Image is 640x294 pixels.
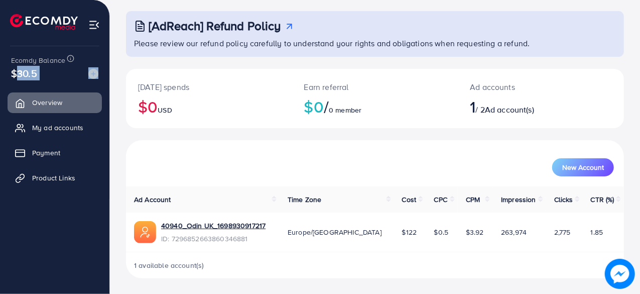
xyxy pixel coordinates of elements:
span: Clicks [554,194,573,205]
span: CTR (%) [591,194,614,205]
a: My ad accounts [8,118,102,138]
p: Please review our refund policy carefully to understand your rights and obligations when requesti... [134,37,618,49]
h2: / 2 [470,97,570,116]
span: $30.5 [11,66,37,80]
img: image [605,259,635,289]
p: Earn referral [304,81,446,93]
span: Cost [402,194,417,205]
a: Product Links [8,168,102,188]
span: $0.5 [434,227,449,237]
span: 263,974 [501,227,527,237]
h2: $0 [138,97,280,116]
a: Payment [8,143,102,163]
span: / [324,95,329,118]
a: 40940_Odin UK_1698930917217 [161,221,266,231]
p: [DATE] spends [138,81,280,93]
span: 1 [470,95,475,118]
h3: [AdReach] Refund Policy [149,19,281,33]
span: Europe/[GEOGRAPHIC_DATA] [288,227,381,237]
img: ic-ads-acc.e4c84228.svg [134,221,156,243]
span: Payment [32,148,60,158]
span: $3.92 [466,227,484,237]
span: 2,775 [554,227,571,237]
span: 0 member [329,105,361,115]
button: New Account [552,158,614,176]
span: My ad accounts [32,123,83,133]
span: Product Links [32,173,75,183]
span: Ad account(s) [485,104,534,115]
a: Overview [8,92,102,113]
span: Ad Account [134,194,171,205]
span: Impression [501,194,536,205]
span: CPM [466,194,480,205]
span: ID: 7296852663860346881 [161,234,266,244]
span: Overview [32,97,62,108]
img: logo [10,14,78,30]
img: image [88,69,98,79]
span: CPC [434,194,447,205]
span: 1 available account(s) [134,260,204,270]
span: Ecomdy Balance [11,55,65,65]
img: menu [88,19,100,31]
span: New Account [562,164,604,171]
span: USD [158,105,172,115]
span: $122 [402,227,417,237]
span: Time Zone [288,194,321,205]
h2: $0 [304,97,446,116]
p: Ad accounts [470,81,570,93]
span: 1.85 [591,227,603,237]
